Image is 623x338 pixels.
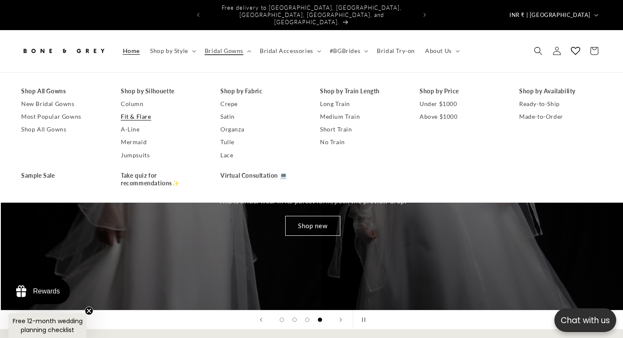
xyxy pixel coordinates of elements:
span: Bridal Try-on [377,47,415,55]
summary: #BGBrides [325,42,372,60]
a: Fit & Flare [121,110,203,123]
span: Home [123,47,140,55]
a: Tulle [220,136,303,148]
a: Take quiz for recommendations✨ [121,169,203,190]
button: Previous announcement [189,7,208,23]
a: Mermaid [121,136,203,148]
span: About Us [425,47,452,55]
a: Lace [220,149,303,162]
button: Load slide 1 of 4 [275,313,288,326]
a: Shop All Gowns [21,85,104,98]
a: Under $1000 [420,98,502,110]
button: Close teaser [85,307,93,315]
a: Column [121,98,203,110]
a: Shop by Price [420,85,502,98]
span: Shop by Style [150,47,188,55]
button: Load slide 2 of 4 [288,313,301,326]
button: Open chatbox [554,308,616,332]
a: Most Popular Gowns [21,110,104,123]
a: Bridal Try-on [372,42,420,60]
a: Made-to-Order [519,110,602,123]
summary: Bridal Gowns [200,42,255,60]
button: Next slide [331,310,350,329]
a: No Train [320,136,403,148]
button: Load slide 3 of 4 [301,313,314,326]
span: Bridal Gowns [205,47,243,55]
button: Load slide 4 of 4 [314,313,326,326]
button: Pause slideshow [353,310,371,329]
a: Medium Train [320,110,403,123]
summary: About Us [420,42,463,60]
a: Sample Sale [21,169,104,182]
a: Short Train [320,123,403,136]
span: INR ₹ | [GEOGRAPHIC_DATA] [509,11,590,20]
p: This is bridal wear in its purest form, peek the preview drop. [219,195,406,207]
a: Bone and Grey Bridal [18,39,109,64]
button: Next announcement [415,7,434,23]
a: Shop All Gowns [21,123,104,136]
a: Shop by Train Length [320,85,403,98]
p: Chat with us [554,314,616,327]
a: Shop new [285,216,340,236]
span: #BGBrides [330,47,360,55]
span: Free 12-month wedding planning checklist [13,317,83,334]
a: Virtual Consultation 💻 [220,169,303,182]
summary: Search [529,42,548,60]
a: Long Train [320,98,403,110]
div: Free 12-month wedding planning checklistClose teaser [8,313,86,338]
img: Bone and Grey Bridal [21,42,106,60]
a: A-Line [121,123,203,136]
div: Rewards [33,288,60,295]
a: Ready-to-Ship [519,98,602,110]
a: Crepe [220,98,303,110]
span: Bridal Accessories [260,47,313,55]
a: New Bridal Gowns [21,98,104,110]
a: Shop by Availability [519,85,602,98]
a: Shop by Fabric [220,85,303,98]
button: Previous slide [252,310,270,329]
button: INR ₹ | [GEOGRAPHIC_DATA] [504,7,602,23]
a: Organza [220,123,303,136]
a: Satin [220,110,303,123]
span: Free delivery to [GEOGRAPHIC_DATA], [GEOGRAPHIC_DATA], [GEOGRAPHIC_DATA], [GEOGRAPHIC_DATA], and ... [222,4,401,25]
a: Jumpsuits [121,149,203,162]
a: Home [118,42,145,60]
summary: Shop by Style [145,42,200,60]
a: Shop by Silhouette [121,85,203,98]
summary: Bridal Accessories [255,42,325,60]
a: Above $1000 [420,110,502,123]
